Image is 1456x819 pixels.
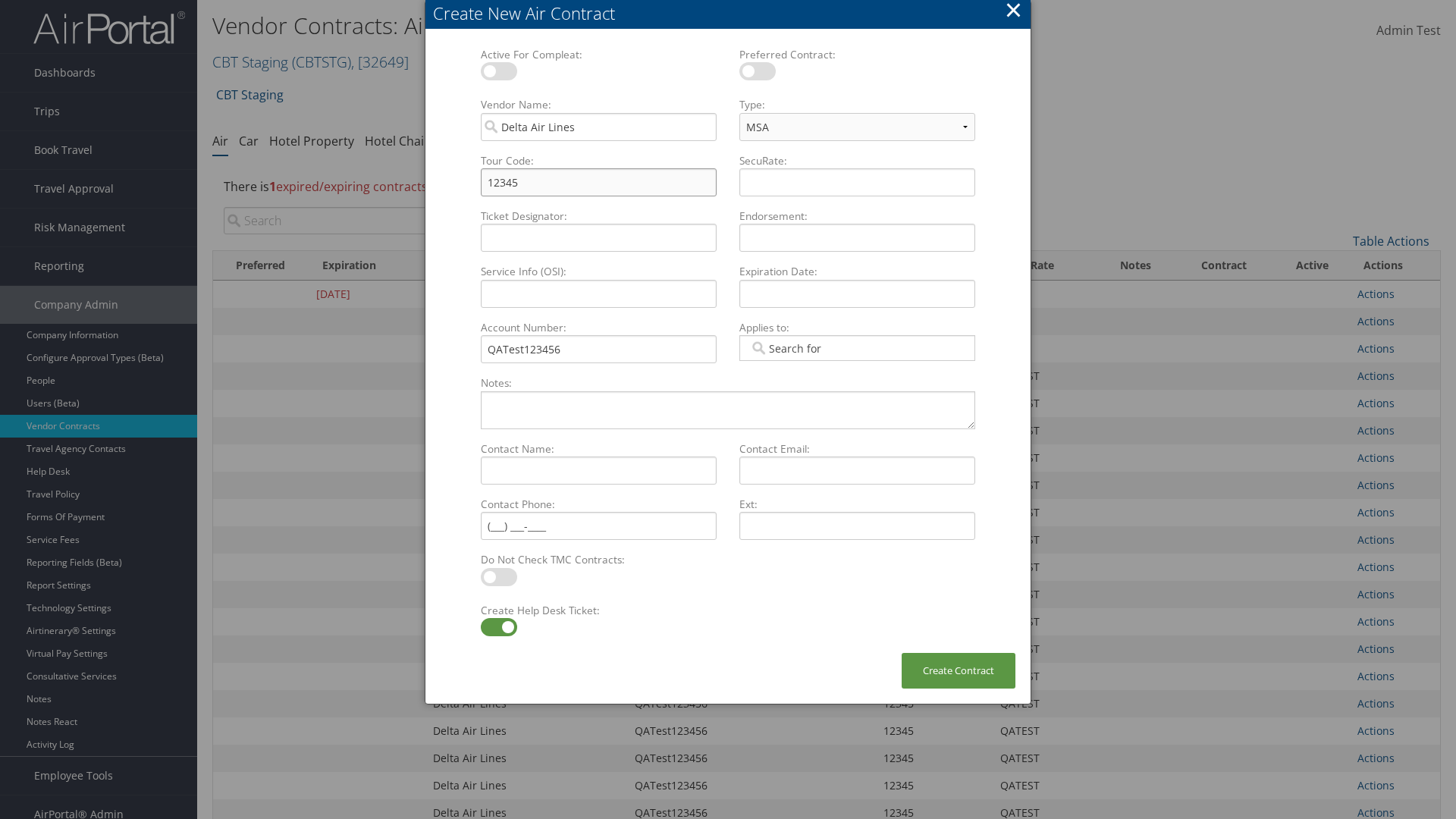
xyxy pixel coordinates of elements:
label: Account Number: [475,320,723,335]
label: Contact Name: [475,441,723,457]
input: SecuRate: [739,168,975,196]
label: Applies to: [733,320,981,335]
input: Contact Phone: [481,512,717,540]
label: Do Not Check TMC Contracts: [475,552,723,567]
label: Contact Email: [733,441,981,457]
label: Vendor Name: [475,97,723,112]
label: Service Info (OSI): [475,264,723,279]
label: Active For Compleat: [475,47,723,62]
input: Tour Code: [481,168,717,196]
label: Ext: [733,497,981,512]
select: Type: [739,113,975,141]
label: SecuRate: [733,153,981,168]
input: Ticket Designator: [481,224,717,252]
label: Create Help Desk Ticket: [475,603,723,618]
label: Endorsement: [733,209,981,224]
input: Contact Name: [481,457,717,485]
input: Endorsement: [739,224,975,252]
input: Applies to: [749,340,834,356]
label: Expiration Date: [733,264,981,279]
input: Contact Email: [739,457,975,485]
label: Tour Code: [475,153,723,168]
input: Account Number: [481,335,717,363]
label: Contact Phone: [475,497,723,512]
label: Preferred Contract: [733,47,981,62]
label: Type: [733,97,981,112]
div: Create New Air Contract [433,2,1031,25]
textarea: Notes: [481,391,975,429]
button: Create Contract [902,653,1015,689]
input: Vendor Name: [481,113,717,141]
input: Expiration Date: [739,280,975,308]
input: Service Info (OSI): [481,280,717,308]
label: Ticket Designator: [475,209,723,224]
label: Notes: [475,375,981,391]
input: Ext: [739,512,975,540]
